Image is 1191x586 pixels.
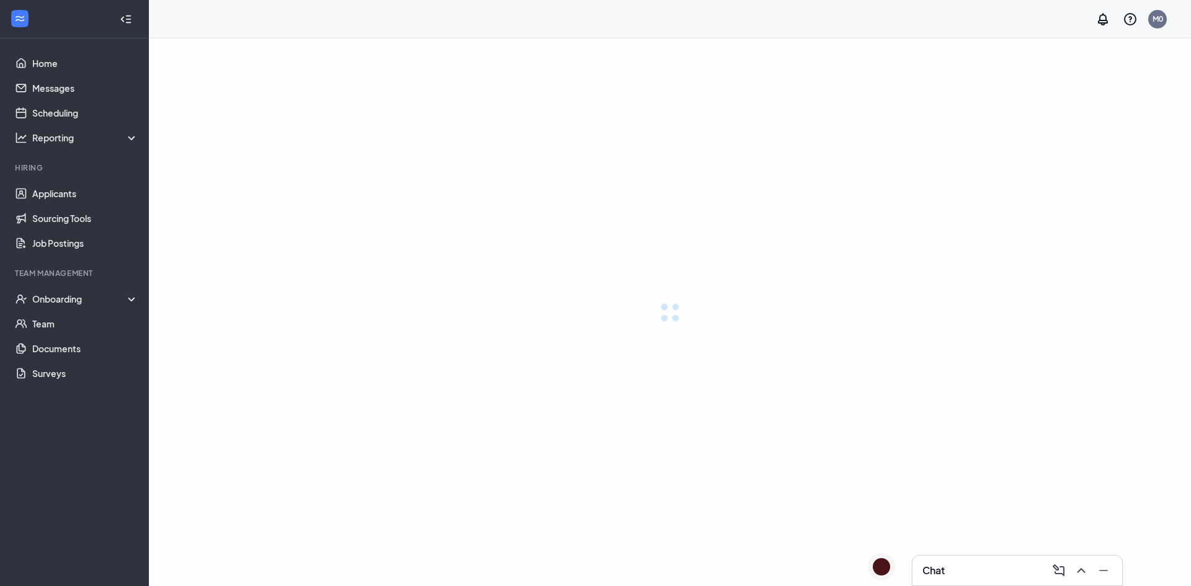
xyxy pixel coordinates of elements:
div: Team Management [15,268,136,278]
svg: ComposeMessage [1051,563,1066,578]
svg: UserCheck [15,293,27,305]
a: Job Postings [32,231,138,255]
a: Applicants [32,181,138,206]
a: Scheduling [32,100,138,125]
a: Sourcing Tools [32,206,138,231]
div: Reporting [32,131,139,144]
a: Home [32,51,138,76]
a: Surveys [32,361,138,386]
svg: Notifications [1095,12,1110,27]
svg: ChevronUp [1074,563,1089,578]
a: Team [32,311,138,336]
a: Documents [32,336,138,361]
button: ComposeMessage [1048,561,1068,580]
svg: Collapse [120,13,132,25]
svg: Minimize [1096,563,1111,578]
button: Minimize [1092,561,1112,580]
button: ChevronUp [1070,561,1090,580]
a: Messages [32,76,138,100]
svg: WorkstreamLogo [14,12,26,25]
h3: Chat [922,564,945,577]
svg: Analysis [15,131,27,144]
div: Onboarding [32,293,139,305]
div: M0 [1153,14,1163,24]
div: Hiring [15,162,136,173]
svg: QuestionInfo [1123,12,1138,27]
